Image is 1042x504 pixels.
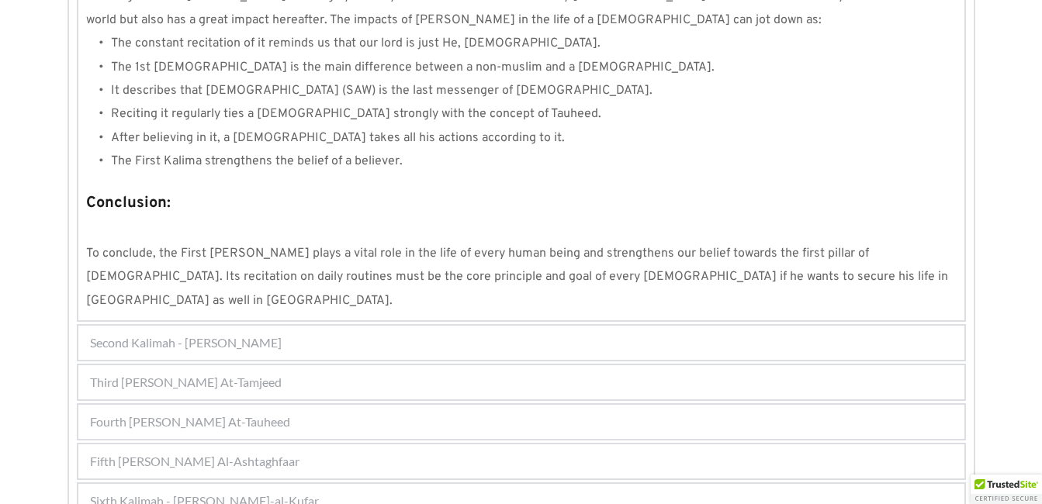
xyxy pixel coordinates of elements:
[90,333,282,352] span: Second Kalimah - [PERSON_NAME]
[86,193,171,213] strong: Conclusion:
[111,36,601,51] span: The constant recitation of it reminds us that our lord is just He, [DEMOGRAPHIC_DATA].
[111,154,403,169] span: The First Kalima strengthens the belief of a believer.
[111,106,601,122] span: Reciting it regularly ties a [DEMOGRAPHIC_DATA] strongly with the concept of Tauheed.
[111,60,715,75] span: The 1st [DEMOGRAPHIC_DATA] is the main difference between a non-muslim and a [DEMOGRAPHIC_DATA].
[971,475,1042,504] div: TrustedSite Certified
[90,413,290,431] span: Fourth [PERSON_NAME] At-Tauheed
[90,452,299,471] span: Fifth [PERSON_NAME] Al-Ashtaghfaar
[111,130,565,146] span: After believing in it, a [DEMOGRAPHIC_DATA] takes all his actions according to it.
[111,83,653,98] span: It describes that [DEMOGRAPHIC_DATA] (SAW) is the last messenger of [DEMOGRAPHIC_DATA].
[86,246,951,309] span: To conclude, the First [PERSON_NAME] plays a vital role in the life of every human being and stre...
[90,373,282,392] span: Third [PERSON_NAME] At-Tamjeed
